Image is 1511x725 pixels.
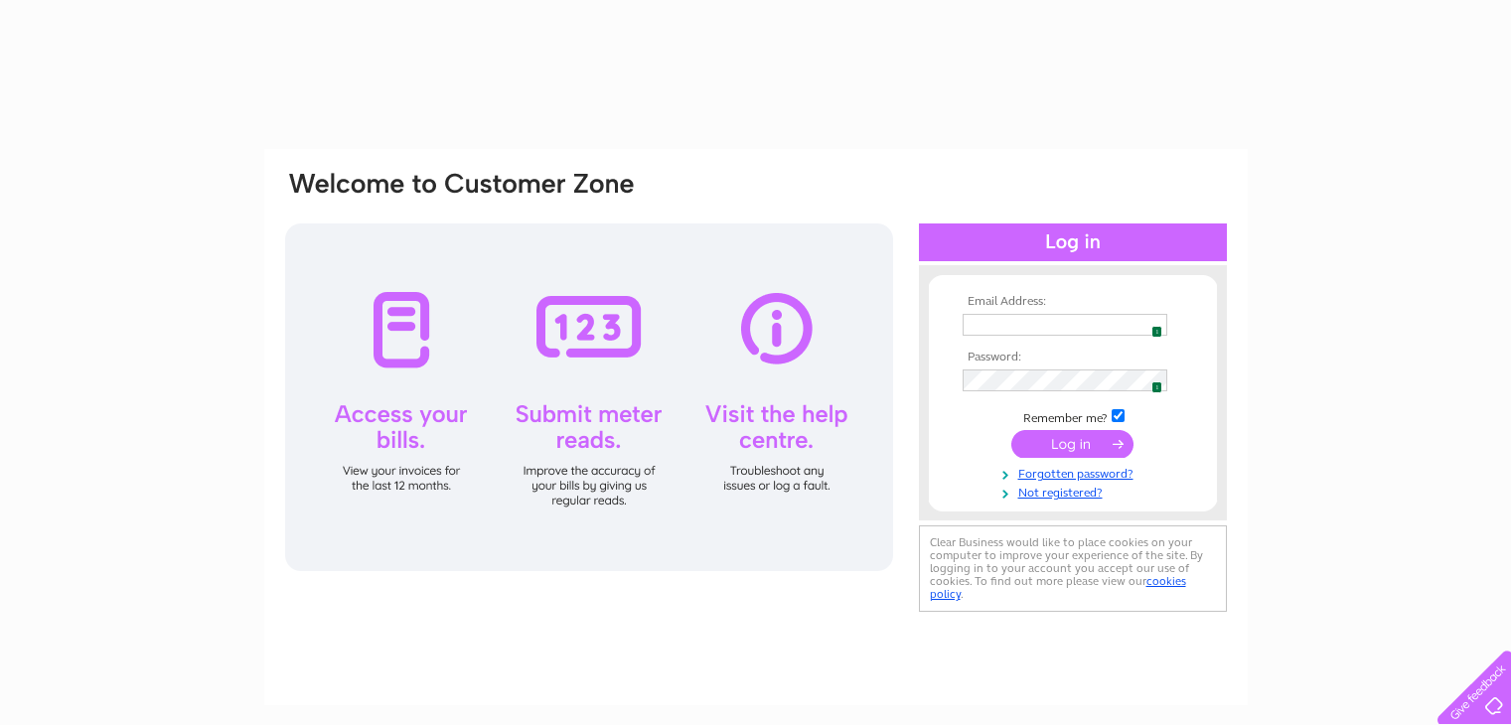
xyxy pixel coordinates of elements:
th: Password: [958,351,1188,364]
div: Clear Business would like to place cookies on your computer to improve your experience of the sit... [919,525,1227,612]
input: Submit [1011,430,1133,458]
a: Not registered? [963,482,1188,501]
img: npw-badge-icon.svg [1143,317,1159,333]
a: Forgotten password? [963,463,1188,482]
a: cookies policy [930,574,1186,601]
span: 1 [1151,381,1162,393]
td: Remember me? [958,406,1188,426]
img: npw-badge-icon.svg [1143,372,1159,388]
th: Email Address: [958,295,1188,309]
span: 1 [1151,326,1162,338]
